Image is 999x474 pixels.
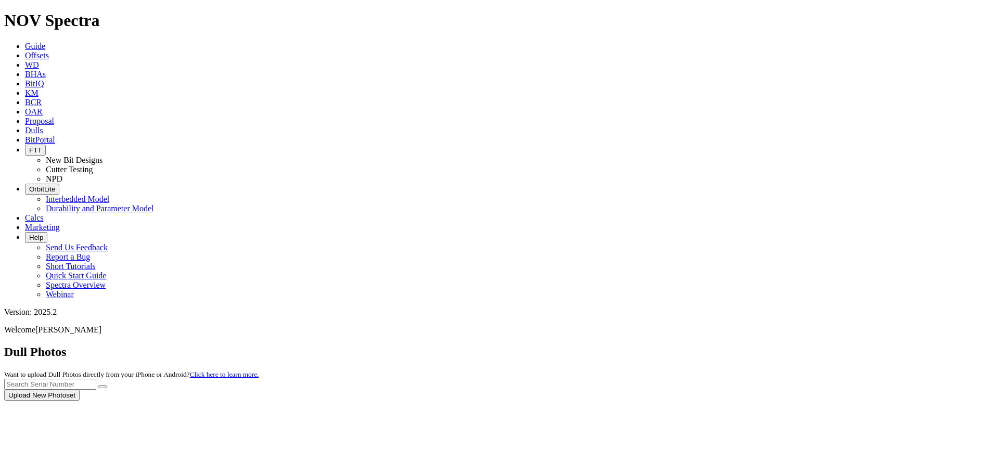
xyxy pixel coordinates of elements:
[25,117,54,125] a: Proposal
[35,325,101,334] span: [PERSON_NAME]
[25,107,43,116] a: OAR
[25,88,39,97] a: KM
[4,345,995,359] h2: Dull Photos
[29,234,43,241] span: Help
[4,308,995,317] div: Version: 2025.2
[25,51,49,60] a: Offsets
[46,195,109,203] a: Interbedded Model
[4,370,259,378] small: Want to upload Dull Photos directly from your iPhone or Android?
[46,290,74,299] a: Webinar
[4,11,995,30] h1: NOV Spectra
[4,325,995,335] p: Welcome
[25,145,46,156] button: FTT
[46,271,106,280] a: Quick Start Guide
[46,252,90,261] a: Report a Bug
[25,126,43,135] a: Dulls
[46,174,62,183] a: NPD
[25,79,44,88] a: BitIQ
[25,213,44,222] a: Calcs
[46,204,154,213] a: Durability and Parameter Model
[25,98,42,107] a: BCR
[46,280,106,289] a: Spectra Overview
[25,223,60,232] a: Marketing
[46,165,93,174] a: Cutter Testing
[190,370,259,378] a: Click here to learn more.
[25,42,45,50] a: Guide
[25,70,46,79] a: BHAs
[25,135,55,144] a: BitPortal
[46,262,96,271] a: Short Tutorials
[46,243,108,252] a: Send Us Feedback
[4,390,80,401] button: Upload New Photoset
[29,185,55,193] span: OrbitLite
[25,184,59,195] button: OrbitLite
[4,379,96,390] input: Search Serial Number
[25,60,39,69] a: WD
[29,146,42,154] span: FTT
[25,232,47,243] button: Help
[46,156,103,164] a: New Bit Designs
